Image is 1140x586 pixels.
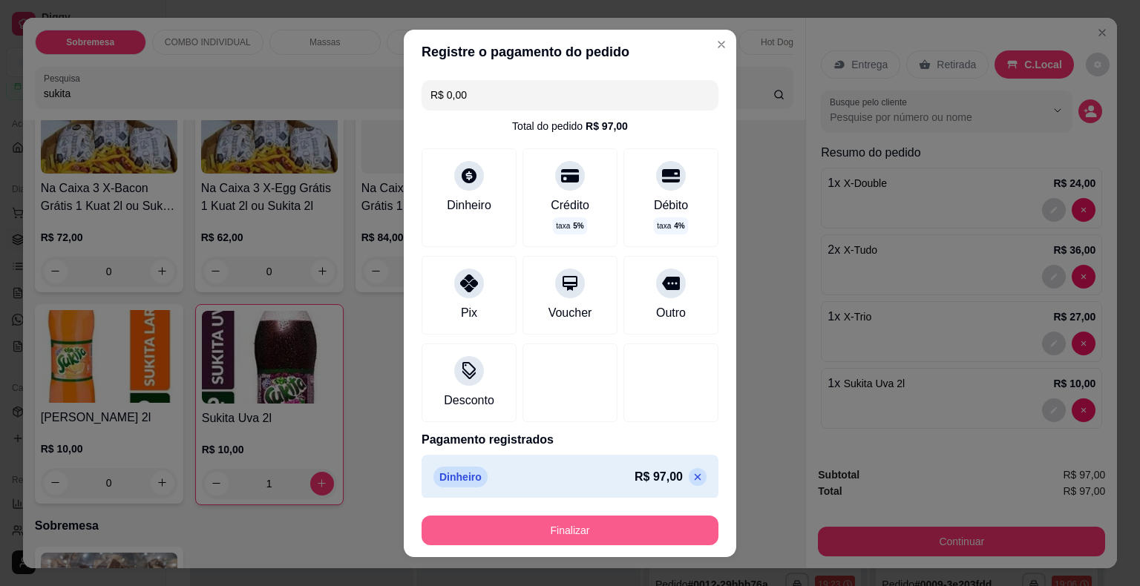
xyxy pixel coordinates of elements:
[444,392,494,409] div: Desconto
[433,467,488,487] p: Dinheiro
[635,468,683,486] p: R$ 97,00
[656,304,686,322] div: Outro
[447,197,491,214] div: Dinheiro
[586,119,628,134] div: R$ 97,00
[654,197,688,214] div: Débito
[430,80,710,110] input: Ex.: hambúrguer de cordeiro
[512,119,628,134] div: Total do pedido
[461,304,477,322] div: Pix
[422,516,718,545] button: Finalizar
[556,220,583,231] p: taxa
[710,33,733,56] button: Close
[422,431,718,449] p: Pagamento registrados
[548,304,592,322] div: Voucher
[404,30,736,74] header: Registre o pagamento do pedido
[551,197,589,214] div: Crédito
[674,220,684,231] span: 4 %
[657,220,684,231] p: taxa
[573,220,583,231] span: 5 %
